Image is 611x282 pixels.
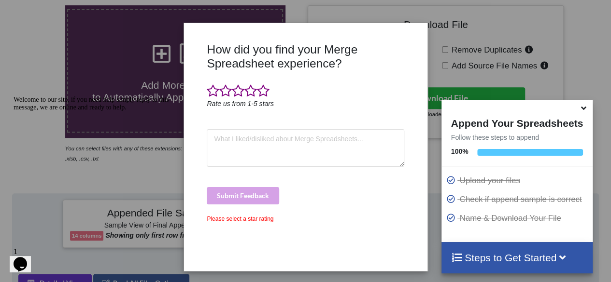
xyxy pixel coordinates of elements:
[10,243,41,272] iframe: chat widget
[451,252,583,264] h4: Steps to Get Started
[441,133,593,142] p: Follow these steps to append
[4,4,159,19] span: Welcome to our site, if you need help simply reply to this message, we are online and ready to help.
[446,175,590,187] p: Upload your files
[4,4,178,19] div: Welcome to our site, if you need help simply reply to this message, we are online and ready to help.
[207,100,274,107] i: Rate us from 1-5 stars
[10,92,184,239] iframe: chat widget
[446,212,590,224] p: Name & Download Your File
[446,193,590,205] p: Check if append sample is correct
[207,215,404,223] div: Please select a star rating
[441,115,593,129] h4: Append Your Spreadsheets
[451,148,469,155] b: 100 %
[207,42,404,71] h3: How did you find your Merge Spreadsheet experience?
